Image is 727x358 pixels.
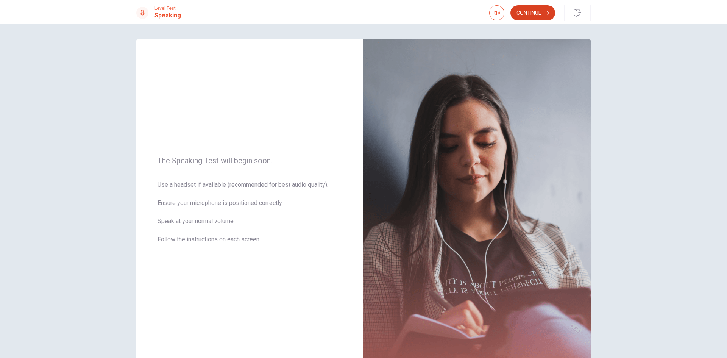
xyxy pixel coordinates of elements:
[154,11,181,20] h1: Speaking
[510,5,555,20] button: Continue
[158,156,342,165] span: The Speaking Test will begin soon.
[154,6,181,11] span: Level Test
[158,180,342,253] span: Use a headset if available (recommended for best audio quality). Ensure your microphone is positi...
